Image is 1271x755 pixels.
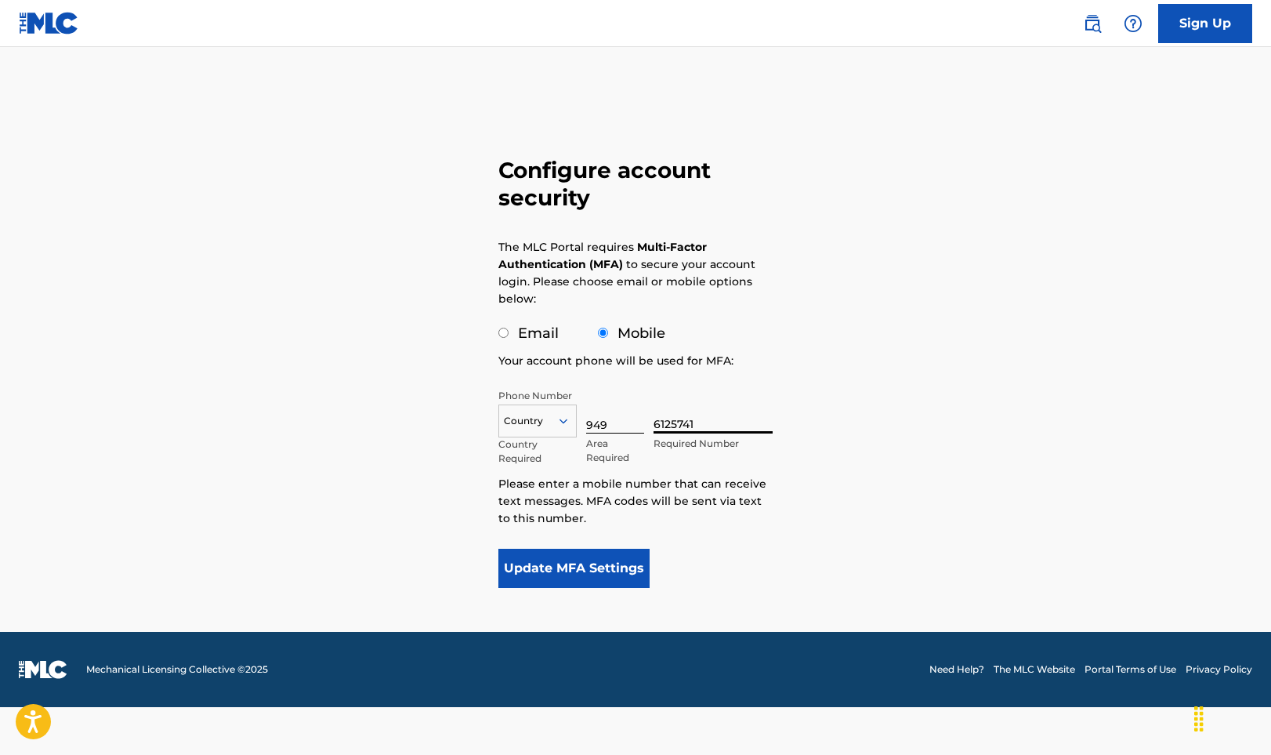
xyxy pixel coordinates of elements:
img: MLC Logo [19,12,79,34]
a: The MLC Website [994,662,1075,677]
a: Privacy Policy [1186,662,1252,677]
p: Your account phone will be used for MFA: [498,352,733,369]
img: help [1124,14,1142,33]
img: logo [19,660,67,679]
iframe: Chat Widget [1193,680,1271,755]
a: Portal Terms of Use [1085,662,1176,677]
p: Please enter a mobile number that can receive text messages. MFA codes will be sent via text to t... [498,475,773,527]
label: Email [518,325,559,342]
p: The MLC Portal requires to secure your account login. Please choose email or mobile options below: [498,238,755,307]
label: Mobile [617,325,665,342]
h3: Configure account security [498,157,773,212]
a: Sign Up [1158,4,1252,43]
p: Country Required [498,437,577,466]
button: Update MFA Settings [498,549,650,588]
div: Drag [1186,695,1211,742]
a: Public Search [1077,8,1108,39]
div: Help [1117,8,1149,39]
p: Area Required [586,437,644,465]
img: search [1083,14,1102,33]
a: Need Help? [929,662,984,677]
span: Mechanical Licensing Collective © 2025 [86,662,268,677]
p: Required Number [654,437,773,451]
